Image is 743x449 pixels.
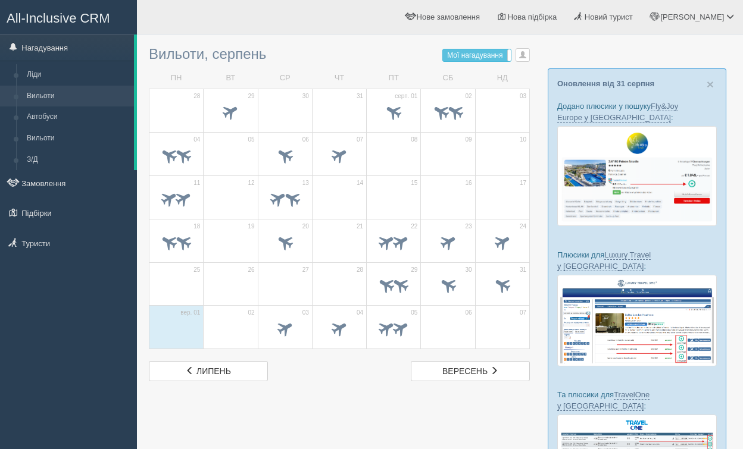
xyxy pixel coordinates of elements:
span: 25 [193,266,200,274]
span: 26 [248,266,254,274]
p: Та плюсики для : [557,389,717,412]
span: 18 [193,222,200,231]
span: [PERSON_NAME] [660,12,724,21]
span: 13 [302,179,309,187]
a: Luxury Travel у [GEOGRAPHIC_DATA] [557,250,651,271]
span: 07 [520,309,526,317]
span: 29 [411,266,417,274]
span: 05 [248,136,254,144]
span: 05 [411,309,417,317]
span: 02 [466,92,472,101]
span: × [707,77,714,91]
td: ВТ [204,68,258,89]
td: СБ [421,68,475,89]
span: 08 [411,136,417,144]
span: 23 [466,222,472,231]
p: Додано плюсики у пошуку : [557,101,717,123]
span: 04 [193,136,200,144]
span: 17 [520,179,526,187]
span: 11 [193,179,200,187]
span: 12 [248,179,254,187]
span: 27 [302,266,309,274]
span: липень [196,366,231,376]
span: 30 [302,92,309,101]
img: fly-joy-de-proposal-crm-for-travel-agency.png [557,126,717,226]
span: 10 [520,136,526,144]
h3: Вильоти, серпень [149,46,530,62]
span: 03 [520,92,526,101]
span: 20 [302,222,309,231]
span: 21 [357,222,363,231]
a: Оновлення від 31 серпня [557,79,654,88]
span: 19 [248,222,254,231]
button: Close [707,78,714,90]
img: luxury-travel-%D0%BF%D0%BE%D0%B4%D0%B1%D0%BE%D1%80%D0%BA%D0%B0-%D1%81%D1%80%D0%BC-%D0%B4%D0%BB%D1... [557,275,717,366]
span: 22 [411,222,417,231]
td: ЧТ [312,68,366,89]
a: Автобуси [21,106,134,128]
span: 15 [411,179,417,187]
p: Плюсики для : [557,249,717,272]
span: 28 [357,266,363,274]
span: вер. 01 [180,309,200,317]
span: Нова підбірка [508,12,557,21]
td: СР [258,68,312,89]
span: вересень [442,366,488,376]
a: Вильоти [21,86,134,107]
td: ПН [149,68,204,89]
a: З/Д [21,149,134,171]
span: 06 [302,136,309,144]
span: 31 [357,92,363,101]
span: 09 [466,136,472,144]
span: 04 [357,309,363,317]
span: серп. 01 [395,92,417,101]
span: All-Inclusive CRM [7,11,110,26]
span: Новий турист [585,12,633,21]
span: 06 [466,309,472,317]
span: 16 [466,179,472,187]
span: Нове замовлення [417,12,480,21]
span: Мої нагадування [447,51,502,59]
span: 28 [193,92,200,101]
a: All-Inclusive CRM [1,1,136,33]
span: 03 [302,309,309,317]
a: вересень [411,361,530,381]
td: ПТ [367,68,421,89]
span: 07 [357,136,363,144]
a: Ліди [21,64,134,86]
span: 02 [248,309,254,317]
span: 24 [520,222,526,231]
span: 14 [357,179,363,187]
span: 31 [520,266,526,274]
a: липень [149,361,268,381]
span: 29 [248,92,254,101]
a: Вильоти [21,128,134,149]
td: НД [475,68,529,89]
span: 30 [466,266,472,274]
